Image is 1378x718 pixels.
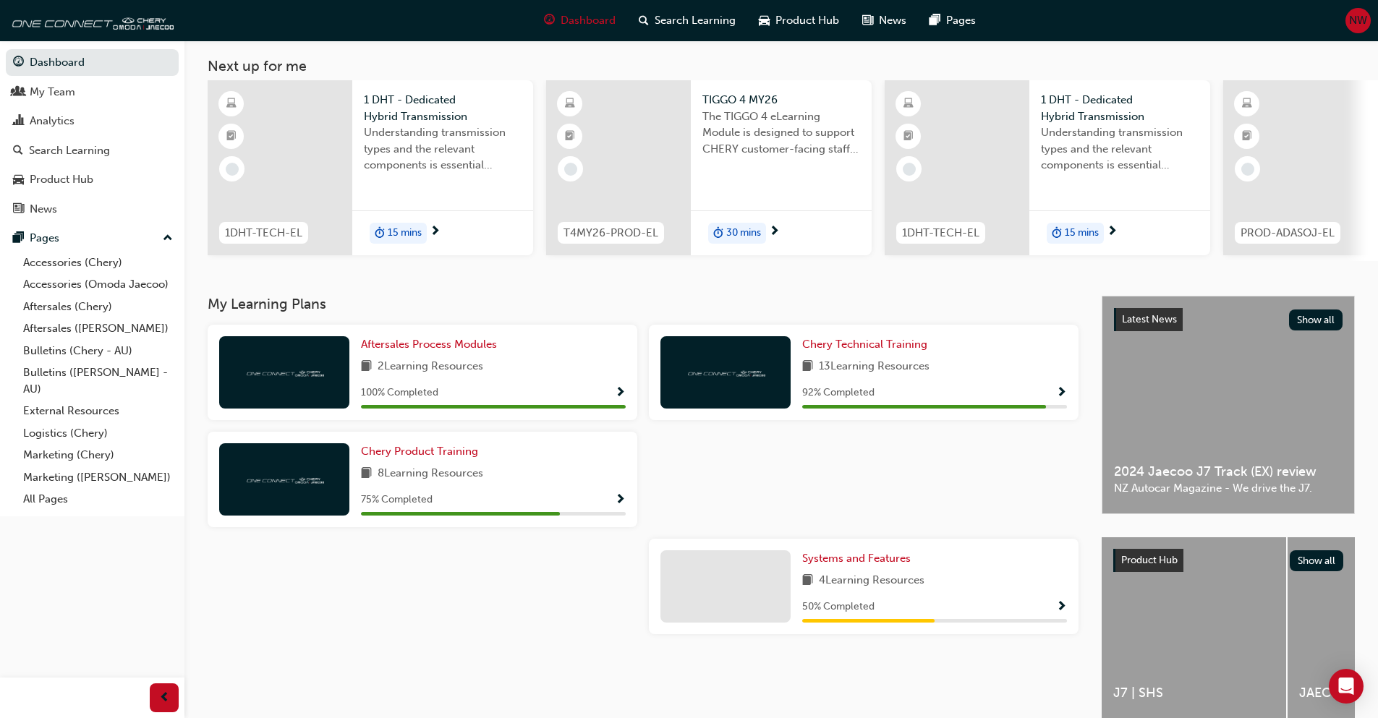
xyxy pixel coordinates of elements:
span: 50 % Completed [802,599,875,615]
span: learningRecordVerb_NONE-icon [226,163,239,176]
span: next-icon [1107,226,1118,239]
a: Bulletins ([PERSON_NAME] - AU) [17,362,179,400]
span: learningResourceType_ELEARNING-icon [565,95,575,114]
a: Aftersales ([PERSON_NAME]) [17,317,179,340]
span: 92 % Completed [802,385,875,401]
span: 100 % Completed [361,385,438,401]
span: NW [1349,12,1367,29]
a: Dashboard [6,49,179,76]
span: Understanding transmission types and the relevant components is essential knowledge required for ... [364,124,522,174]
span: learningResourceType_ELEARNING-icon [226,95,237,114]
img: oneconnect [244,365,324,379]
a: Marketing ([PERSON_NAME]) [17,466,179,489]
span: 1DHT-TECH-EL [225,225,302,242]
a: Bulletins (Chery - AU) [17,340,179,362]
a: pages-iconPages [918,6,987,35]
span: booktick-icon [1242,127,1252,146]
span: 15 mins [388,225,422,242]
a: Accessories (Chery) [17,252,179,274]
img: oneconnect [244,472,324,486]
a: Chery Product Training [361,443,484,460]
a: Aftersales Process Modules [361,336,503,353]
span: next-icon [769,226,780,239]
div: Search Learning [29,142,110,159]
h3: My Learning Plans [208,296,1079,312]
button: DashboardMy TeamAnalyticsSearch LearningProduct HubNews [6,46,179,225]
span: Dashboard [561,12,616,29]
span: TIGGO 4 MY26 [702,92,860,108]
a: news-iconNews [851,6,918,35]
span: pages-icon [13,232,24,245]
span: Show Progress [1056,387,1067,400]
a: Latest NewsShow all2024 Jaecoo J7 Track (EX) reviewNZ Autocar Magazine - We drive the J7. [1102,296,1355,514]
span: Pages [946,12,976,29]
span: prev-icon [159,689,170,707]
span: Aftersales Process Modules [361,338,497,351]
a: Chery Technical Training [802,336,933,353]
span: learningRecordVerb_NONE-icon [564,163,577,176]
span: 15 mins [1065,225,1099,242]
div: My Team [30,84,75,101]
span: book-icon [802,358,813,376]
a: guage-iconDashboard [532,6,627,35]
span: J7 | SHS [1113,685,1275,701]
span: 13 Learning Resources [819,358,930,376]
span: book-icon [361,358,372,376]
a: Logistics (Chery) [17,422,179,445]
div: News [30,201,57,218]
span: duration-icon [375,224,385,243]
span: Product Hub [775,12,839,29]
span: people-icon [13,86,24,99]
span: News [879,12,906,29]
span: booktick-icon [565,127,575,146]
a: Marketing (Chery) [17,444,179,466]
span: 1DHT-TECH-EL [902,225,979,242]
span: learningRecordVerb_NONE-icon [1241,163,1254,176]
span: Chery Product Training [361,445,478,458]
h3: Next up for me [184,58,1378,74]
span: pages-icon [930,12,940,30]
a: search-iconSearch Learning [627,6,747,35]
span: 1 DHT - Dedicated Hybrid Transmission [1041,92,1199,124]
button: Show Progress [615,384,626,402]
a: Product Hub [6,166,179,193]
span: Systems and Features [802,552,911,565]
span: T4MY26-PROD-EL [563,225,658,242]
span: 2 Learning Resources [378,358,483,376]
a: T4MY26-PROD-ELTIGGO 4 MY26The TIGGO 4 eLearning Module is designed to support CHERY customer-faci... [546,80,872,255]
a: External Resources [17,400,179,422]
a: Accessories (Omoda Jaecoo) [17,273,179,296]
a: Latest NewsShow all [1114,308,1343,331]
span: Product Hub [1121,554,1178,566]
a: Product HubShow all [1113,549,1343,572]
button: Show all [1290,550,1344,571]
span: The TIGGO 4 eLearning Module is designed to support CHERY customer-facing staff with the product ... [702,108,860,158]
span: Show Progress [615,494,626,507]
span: 75 % Completed [361,492,433,508]
span: car-icon [13,174,24,187]
span: booktick-icon [903,127,914,146]
span: next-icon [430,226,441,239]
button: Show Progress [615,491,626,509]
a: 1DHT-TECH-EL1 DHT - Dedicated Hybrid TransmissionUnderstanding transmission types and the relevan... [885,80,1210,255]
a: News [6,196,179,223]
a: car-iconProduct Hub [747,6,851,35]
span: booktick-icon [226,127,237,146]
span: 4 Learning Resources [819,572,924,590]
span: car-icon [759,12,770,30]
span: 1 DHT - Dedicated Hybrid Transmission [364,92,522,124]
a: Analytics [6,108,179,134]
button: NW [1345,8,1371,33]
button: Show Progress [1056,598,1067,616]
div: Open Intercom Messenger [1329,669,1364,704]
a: J7 | SHS [1102,537,1286,718]
span: Understanding transmission types and the relevant components is essential knowledge required for ... [1041,124,1199,174]
span: chart-icon [13,115,24,128]
span: PROD-ADASOJ-EL [1241,225,1335,242]
span: Show Progress [1056,601,1067,614]
a: All Pages [17,488,179,510]
a: My Team [6,79,179,106]
img: oneconnect [7,6,174,35]
span: 30 mins [726,225,761,242]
